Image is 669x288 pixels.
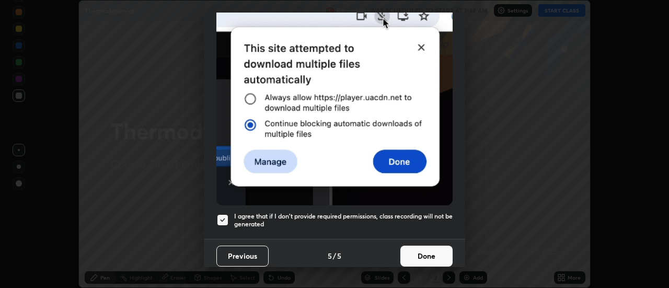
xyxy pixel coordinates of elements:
h4: 5 [328,250,332,261]
h4: / [333,250,336,261]
button: Done [400,246,453,267]
h4: 5 [337,250,341,261]
button: Previous [216,246,269,267]
h5: I agree that if I don't provide required permissions, class recording will not be generated [234,212,453,228]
